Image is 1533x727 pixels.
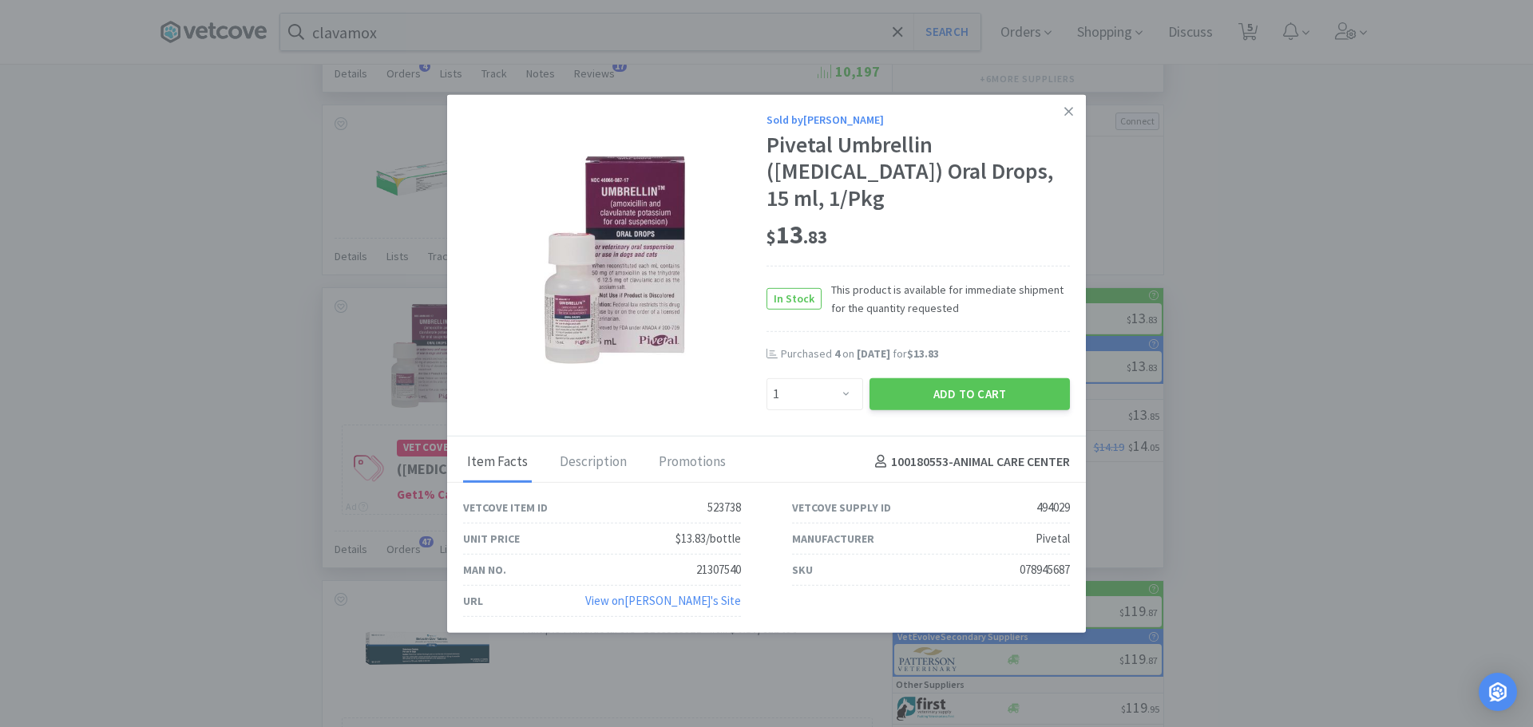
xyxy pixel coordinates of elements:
[781,346,1070,362] div: Purchased on for
[766,132,1070,212] div: Pivetal Umbrellin ([MEDICAL_DATA]) Oral Drops, 15 ml, 1/Pkg
[585,593,741,608] a: View on[PERSON_NAME]'s Site
[1036,498,1070,517] div: 494029
[463,560,506,578] div: Man No.
[556,442,631,482] div: Description
[766,219,827,251] span: 13
[707,498,741,517] div: 523738
[463,442,532,482] div: Item Facts
[463,591,483,609] div: URL
[675,529,741,548] div: $13.83/bottle
[655,442,730,482] div: Promotions
[1036,529,1070,548] div: Pivetal
[834,346,840,361] span: 4
[869,452,1070,472] h4: 100180553 - ANIMAL CARE CENTER
[822,281,1070,317] span: This product is available for immediate shipment for the quantity requested
[1020,560,1070,579] div: 078945687
[463,498,548,516] div: Vetcove Item ID
[767,289,821,309] span: In Stock
[792,498,891,516] div: Vetcove Supply ID
[463,529,520,547] div: Unit Price
[766,110,1070,128] div: Sold by [PERSON_NAME]
[869,377,1070,409] button: Add to Cart
[907,346,939,361] span: $13.83
[803,226,827,248] span: . 83
[1479,673,1517,711] div: Open Intercom Messenger
[792,560,813,578] div: SKU
[857,346,890,361] span: [DATE]
[792,529,874,547] div: Manufacturer
[511,156,719,364] img: 927aa15bc30e4f938c268ab41272f60d_494029.jpeg
[696,560,741,579] div: 21307540
[766,226,776,248] span: $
